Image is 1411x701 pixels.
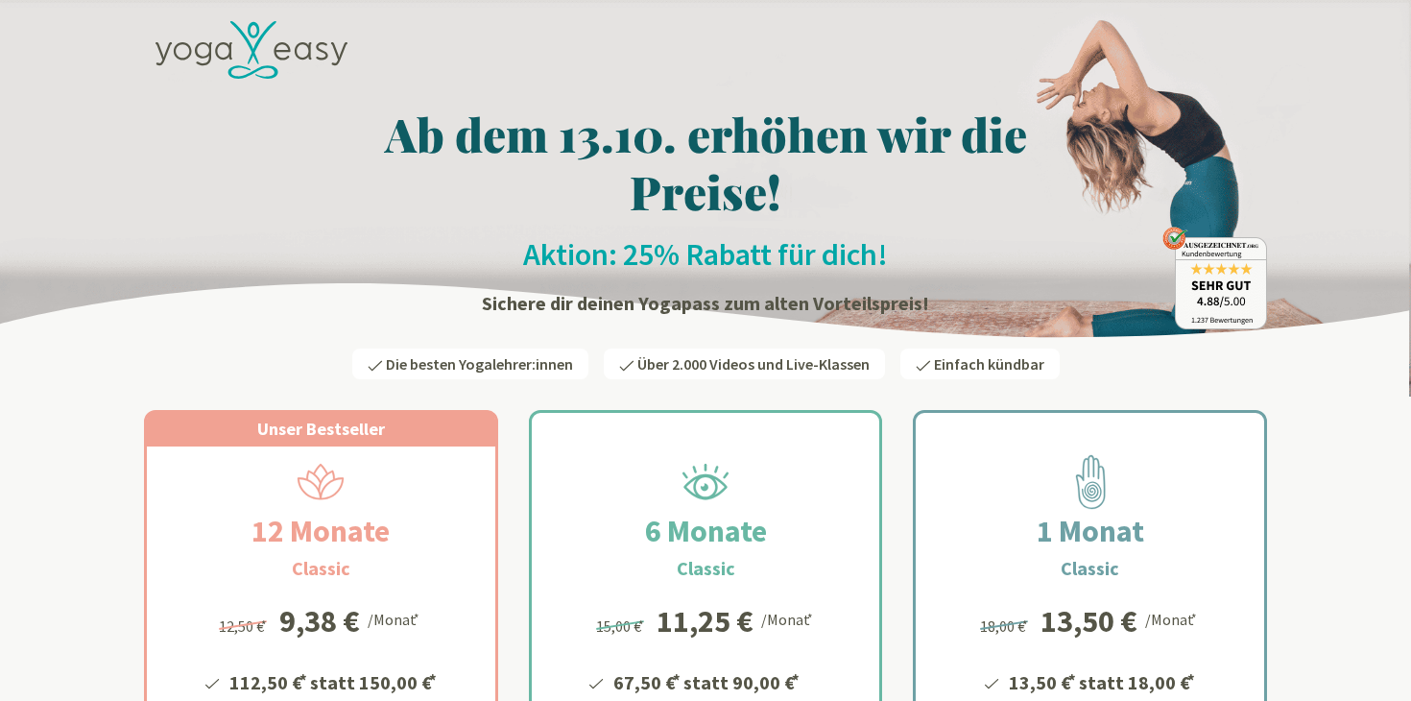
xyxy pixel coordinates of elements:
[279,606,360,637] div: 9,38 €
[205,508,436,554] h2: 12 Monate
[144,235,1267,274] h2: Aktion: 25% Rabatt für dich!
[1162,227,1267,329] img: ausgezeichnet_badge.png
[482,291,929,315] strong: Sichere dir deinen Yogapass zum alten Vorteilspreis!
[761,606,816,631] div: /Monat
[1006,665,1198,697] li: 13,50 € statt 18,00 €
[368,606,422,631] div: /Monat
[677,554,735,583] h3: Classic
[144,105,1267,220] h1: Ab dem 13.10. erhöhen wir die Preise!
[980,616,1031,636] span: 18,00 €
[1040,606,1137,637] div: 13,50 €
[1061,554,1119,583] h3: Classic
[257,418,385,440] span: Unser Bestseller
[637,354,870,374] span: Über 2.000 Videos und Live-Klassen
[386,354,573,374] span: Die besten Yogalehrer:innen
[227,665,440,697] li: 112,50 € statt 150,00 €
[599,508,813,554] h2: 6 Monate
[991,508,1190,554] h2: 1 Monat
[657,606,753,637] div: 11,25 €
[610,665,825,697] li: 67,50 € statt 90,00 €
[1145,606,1200,631] div: /Monat
[292,554,350,583] h3: Classic
[934,354,1044,374] span: Einfach kündbar
[219,616,270,636] span: 12,50 €
[596,616,647,636] span: 15,00 €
